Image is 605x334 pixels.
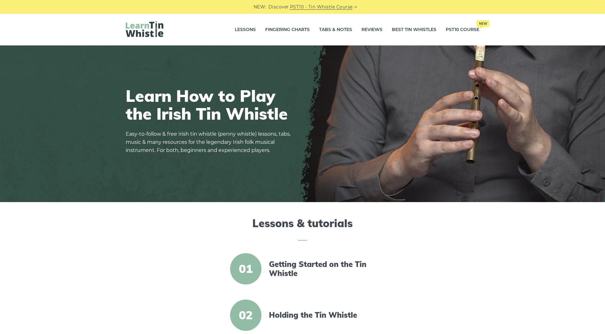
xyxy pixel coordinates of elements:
[126,87,295,123] h1: Learn How to Play the Irish Tin Whistle
[361,22,382,38] a: Reviews
[230,253,261,284] span: 01
[319,22,352,38] a: Tabs & Notes
[392,22,436,38] a: Best Tin Whistles
[230,300,261,331] span: 02
[235,22,256,38] a: Lessons
[265,22,310,38] a: Fingering Charts
[269,260,377,278] a: Getting Started on the Tin Whistle
[476,20,489,27] span: New
[269,311,377,320] a: Holding the Tin Whistle
[126,130,295,154] p: Easy-to-follow & free Irish tin whistle (penny whistle) lessons, tabs, music & many resources for...
[126,217,479,241] h2: Lessons & tutorials
[446,22,479,38] a: PST10 CourseNew
[126,21,163,37] img: LearnTinWhistle.com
